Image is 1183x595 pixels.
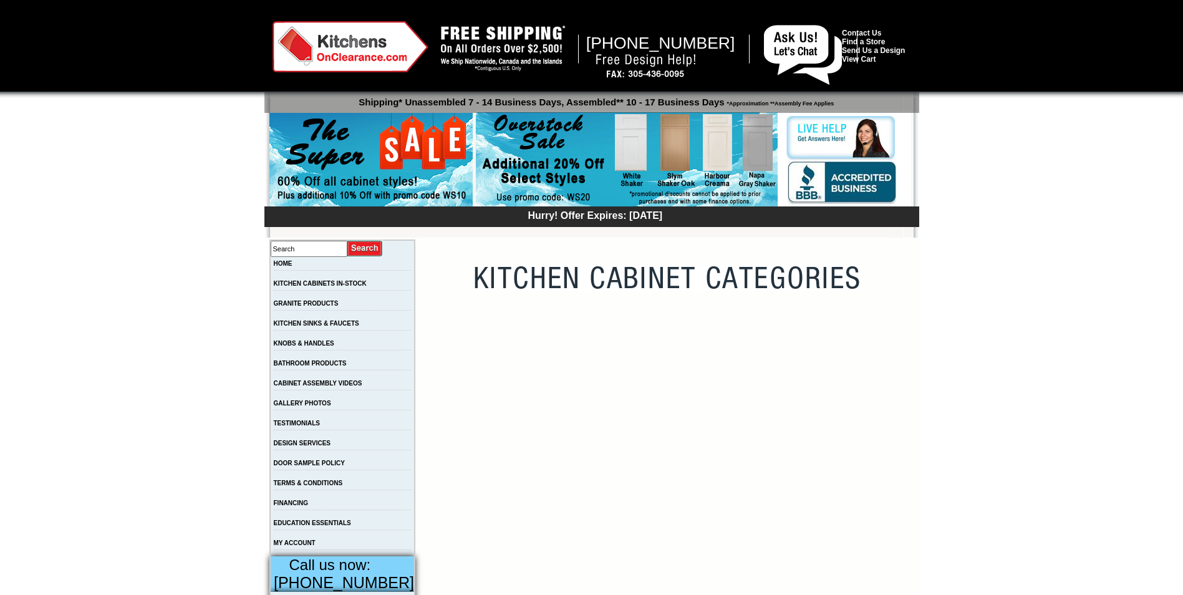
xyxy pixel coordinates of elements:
input: Submit [347,240,383,257]
a: BATHROOM PRODUCTS [274,360,347,367]
a: EDUCATION ESSENTIALS [274,520,351,526]
div: Hurry! Offer Expires: [DATE] [271,208,919,221]
p: Shipping* Unassembled 7 - 14 Business Days, Assembled** 10 - 17 Business Days [271,91,919,107]
a: TERMS & CONDITIONS [274,480,343,486]
a: Find a Store [842,37,885,46]
span: [PHONE_NUMBER] [274,574,414,591]
a: GALLERY PHOTOS [274,400,331,407]
a: DOOR SAMPLE POLICY [274,460,345,467]
a: Send Us a Design [842,46,905,55]
a: KITCHEN SINKS & FAUCETS [274,320,359,327]
a: HOME [274,260,292,267]
a: KNOBS & HANDLES [274,340,334,347]
a: KITCHEN CABINETS IN-STOCK [274,280,367,287]
a: MY ACCOUNT [274,539,316,546]
a: TESTIMONIALS [274,420,320,427]
img: Kitchens on Clearance Logo [273,21,428,72]
span: *Approximation **Assembly Fee Applies [725,97,834,107]
span: [PHONE_NUMBER] [586,34,735,52]
a: Contact Us [842,29,881,37]
a: FINANCING [274,500,309,506]
a: View Cart [842,55,876,64]
a: DESIGN SERVICES [274,440,331,447]
span: Call us now: [289,556,371,573]
a: GRANITE PRODUCTS [274,300,339,307]
a: CABINET ASSEMBLY VIDEOS [274,380,362,387]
